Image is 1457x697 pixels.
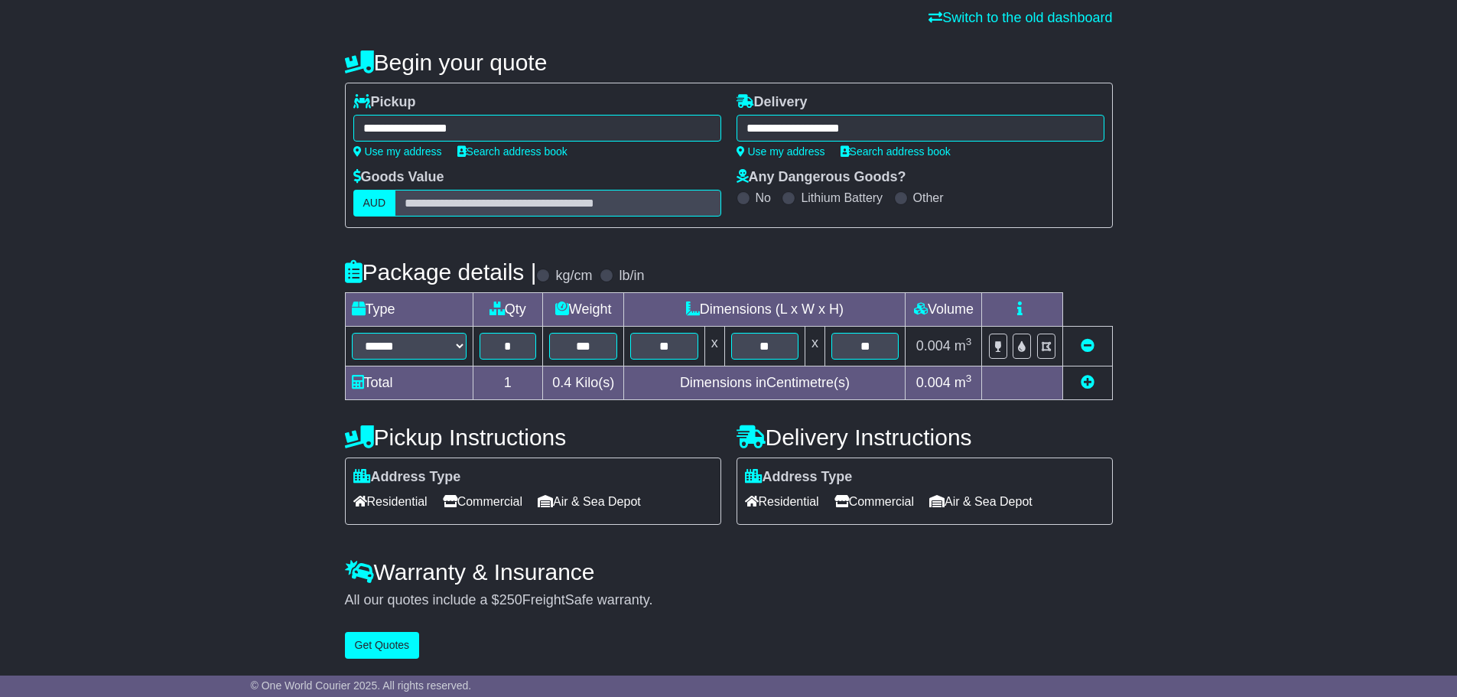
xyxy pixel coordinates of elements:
label: kg/cm [555,268,592,285]
td: Volume [906,293,982,327]
label: Pickup [353,94,416,111]
label: Goods Value [353,169,444,186]
td: Weight [543,293,624,327]
a: Search address book [457,145,568,158]
span: Residential [745,490,819,513]
h4: Package details | [345,259,537,285]
a: Switch to the old dashboard [929,10,1112,25]
label: AUD [353,190,396,217]
span: m [955,338,972,353]
label: lb/in [619,268,644,285]
button: Get Quotes [345,632,420,659]
span: m [955,375,972,390]
sup: 3 [966,336,972,347]
span: 0.004 [916,375,951,390]
span: Residential [353,490,428,513]
a: Use my address [353,145,442,158]
td: Type [345,293,473,327]
span: Commercial [834,490,914,513]
label: Other [913,191,944,205]
label: No [756,191,771,205]
td: Dimensions in Centimetre(s) [624,366,906,400]
td: Kilo(s) [543,366,624,400]
span: Commercial [443,490,522,513]
td: Qty [473,293,543,327]
label: Lithium Battery [801,191,883,205]
span: 0.004 [916,338,951,353]
div: All our quotes include a $ FreightSafe warranty. [345,592,1113,609]
a: Remove this item [1081,338,1094,353]
td: x [704,327,724,366]
label: Any Dangerous Goods? [737,169,906,186]
a: Use my address [737,145,825,158]
label: Address Type [745,469,853,486]
h4: Delivery Instructions [737,425,1113,450]
td: 1 [473,366,543,400]
td: x [805,327,825,366]
h4: Begin your quote [345,50,1113,75]
span: © One World Courier 2025. All rights reserved. [251,679,472,692]
label: Delivery [737,94,808,111]
td: Total [345,366,473,400]
a: Add new item [1081,375,1094,390]
span: 250 [499,592,522,607]
a: Search address book [841,145,951,158]
span: Air & Sea Depot [929,490,1033,513]
label: Address Type [353,469,461,486]
td: Dimensions (L x W x H) [624,293,906,327]
span: Air & Sea Depot [538,490,641,513]
sup: 3 [966,373,972,384]
h4: Warranty & Insurance [345,559,1113,585]
span: 0.4 [552,375,571,390]
h4: Pickup Instructions [345,425,721,450]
